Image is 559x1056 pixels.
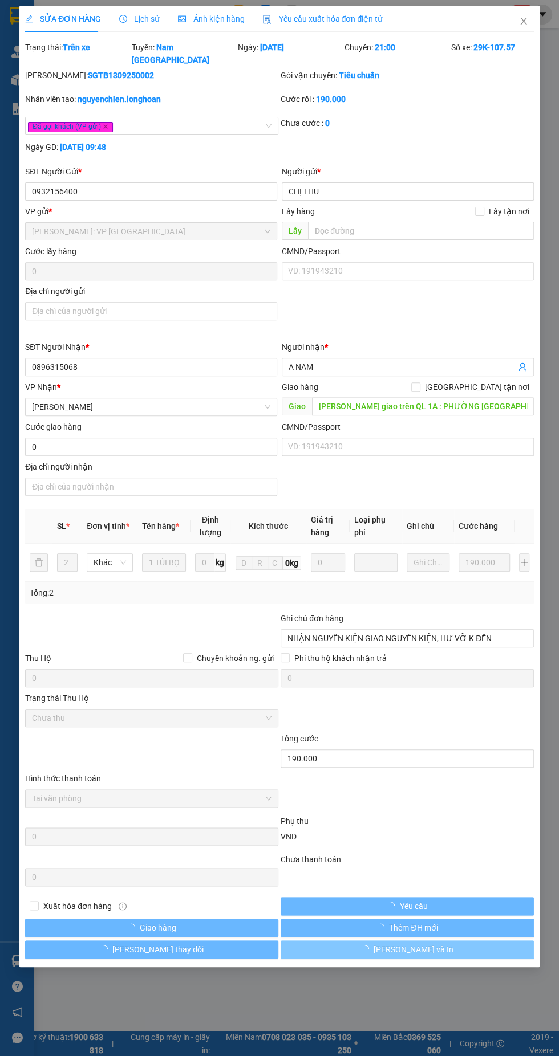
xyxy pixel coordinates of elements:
span: [GEOGRAPHIC_DATA] tận nơi [420,381,534,393]
input: Ghi chú đơn hàng [281,629,534,647]
button: Giao hàng [25,919,278,937]
span: [PERSON_NAME] và In [374,943,453,956]
span: Thu Hộ [25,654,51,663]
span: Giá trị hàng [311,515,333,537]
div: Phụ thu [279,815,535,827]
button: plus [519,553,529,572]
span: VND [281,832,297,841]
span: Yêu cầu xuất hóa đơn điện tử [262,14,383,23]
span: Phí thu hộ khách nhận trả [290,652,391,664]
b: Tiêu chuẩn [339,71,379,80]
span: Định lượng [200,515,221,537]
span: clock-circle [119,15,127,23]
button: Yêu cầu [281,897,534,915]
span: Giao [282,397,312,415]
div: Chưa thanh toán [279,853,535,866]
div: Địa chỉ người gửi [25,285,277,297]
label: Hình thức thanh toán [25,774,101,783]
input: Địa chỉ của người nhận [25,478,277,496]
input: 0 [459,553,510,572]
div: SĐT Người Nhận [25,341,277,353]
div: CMND/Passport [282,245,534,258]
b: [DATE] 09:48 [60,142,106,152]
div: Trạng thái: [24,41,131,66]
span: Ảnh kiện hàng [178,14,244,23]
span: Giao hàng [282,382,318,392]
input: Ghi Chú [407,553,449,572]
label: Ghi chú đơn hàng [281,614,343,623]
label: Cước giao hàng [25,422,82,431]
div: CMND/Passport [282,421,534,433]
b: nguyenchien.longhoan [78,95,161,104]
span: Kích thước [249,521,288,531]
div: Gói vận chuyển: [281,69,534,81]
input: Cước lấy hàng [25,262,277,280]
input: 0 [311,553,345,572]
input: Dọc đường [308,222,534,240]
b: Nam [GEOGRAPHIC_DATA] [132,43,209,64]
span: Tổng cước [281,734,318,743]
span: picture [178,15,186,23]
span: Chưa thu [32,710,272,727]
span: loading [387,902,399,910]
span: loading [127,923,140,931]
b: 21:00 [375,43,395,52]
span: 0kg [283,556,301,570]
input: C [268,556,282,570]
img: icon [262,15,272,24]
span: close [519,17,528,26]
span: Tên hàng [142,521,179,531]
button: Thêm ĐH mới [281,919,534,937]
b: Trên xe [63,43,90,52]
span: Đơn vị tính [87,521,129,531]
b: [DATE] [260,43,284,52]
div: Chưa cước : [281,117,534,129]
div: Người nhận [282,341,534,353]
b: SGTB1309250002 [88,71,154,80]
div: Tổng: 2 [30,586,279,599]
div: VP gửi [25,205,277,218]
div: Người gửi [282,165,534,178]
span: Lấy [282,222,308,240]
span: Lịch sử [119,14,160,23]
span: close [103,124,108,129]
span: loading [100,945,112,953]
span: loading [361,945,374,953]
div: SĐT Người Gửi [25,165,277,178]
b: 0 [325,119,330,128]
span: Đã gọi khách (VP gửi) [28,122,113,132]
div: Ngày GD: [25,141,278,153]
span: edit [25,15,33,23]
span: user-add [518,362,527,372]
b: 29K-107.57 [473,43,515,52]
div: Cước rồi : [281,93,534,105]
input: D [236,556,252,570]
input: Cước giao hàng [25,438,277,456]
b: 190.000 [316,95,346,104]
th: Ghi chú [402,509,454,544]
div: Tuyến: [131,41,237,66]
button: [PERSON_NAME] thay đổi [25,940,278,959]
span: Tại văn phòng [32,790,272,807]
span: SỬA ĐƠN HÀNG [25,14,101,23]
button: Close [508,6,540,38]
span: Khác [94,554,126,571]
span: SL [57,521,66,531]
span: kg [214,553,226,572]
label: Cước lấy hàng [25,247,76,256]
span: [PERSON_NAME] thay đổi [112,943,204,956]
input: VD: Bàn, Ghế [142,553,186,572]
th: Loại phụ phí [350,509,402,544]
span: Hà Tĩnh [32,398,270,415]
span: info-circle [119,902,127,910]
div: Số xe: [449,41,534,66]
span: Cước hàng [459,521,498,531]
span: Lấy hàng [282,207,315,216]
span: Yêu cầu [399,900,427,912]
span: Hồ Chí Minh: VP Quận Tân Bình [32,223,270,240]
input: Địa chỉ của người gửi [25,302,277,320]
input: R [252,556,268,570]
div: Địa chỉ người nhận [25,460,277,473]
span: loading [376,923,389,931]
span: Xuất hóa đơn hàng [39,900,116,912]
